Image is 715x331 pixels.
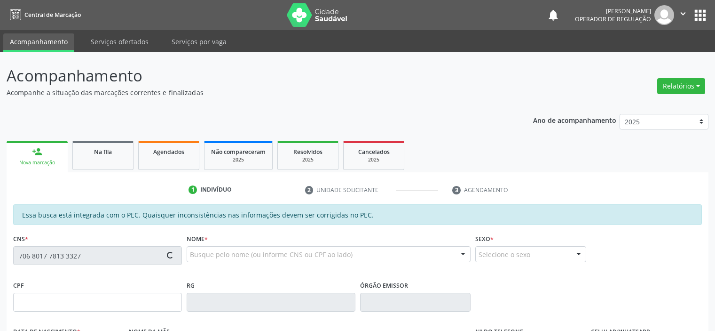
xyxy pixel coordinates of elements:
[84,33,155,50] a: Serviços ofertados
[13,159,61,166] div: Nova marcação
[153,148,184,156] span: Agendados
[187,232,208,246] label: Nome
[32,146,42,157] div: person_add
[13,204,702,225] div: Essa busca está integrada com o PEC. Quaisquer inconsistências nas informações devem ser corrigid...
[3,33,74,52] a: Acompanhamento
[189,186,197,194] div: 1
[547,8,560,22] button: notifications
[350,156,397,163] div: 2025
[654,5,674,25] img: img
[7,88,498,97] p: Acompanhe a situação das marcações correntes e finalizadas
[284,156,331,163] div: 2025
[24,11,81,19] span: Central de Marcação
[533,114,616,126] p: Ano de acompanhamento
[293,148,322,156] span: Resolvidos
[678,8,688,19] i: 
[657,78,705,94] button: Relatórios
[94,148,112,156] span: Na fila
[475,232,494,246] label: Sexo
[7,64,498,88] p: Acompanhamento
[358,148,390,156] span: Cancelados
[479,250,530,259] span: Selecione o sexo
[575,7,651,15] div: [PERSON_NAME]
[13,278,24,293] label: CPF
[200,186,232,194] div: Indivíduo
[211,156,266,163] div: 2025
[7,7,81,23] a: Central de Marcação
[190,250,353,259] span: Busque pelo nome (ou informe CNS ou CPF ao lado)
[575,15,651,23] span: Operador de regulação
[165,33,233,50] a: Serviços por vaga
[211,148,266,156] span: Não compareceram
[13,232,28,246] label: CNS
[187,278,195,293] label: RG
[692,7,708,24] button: apps
[674,5,692,25] button: 
[360,278,408,293] label: Órgão emissor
